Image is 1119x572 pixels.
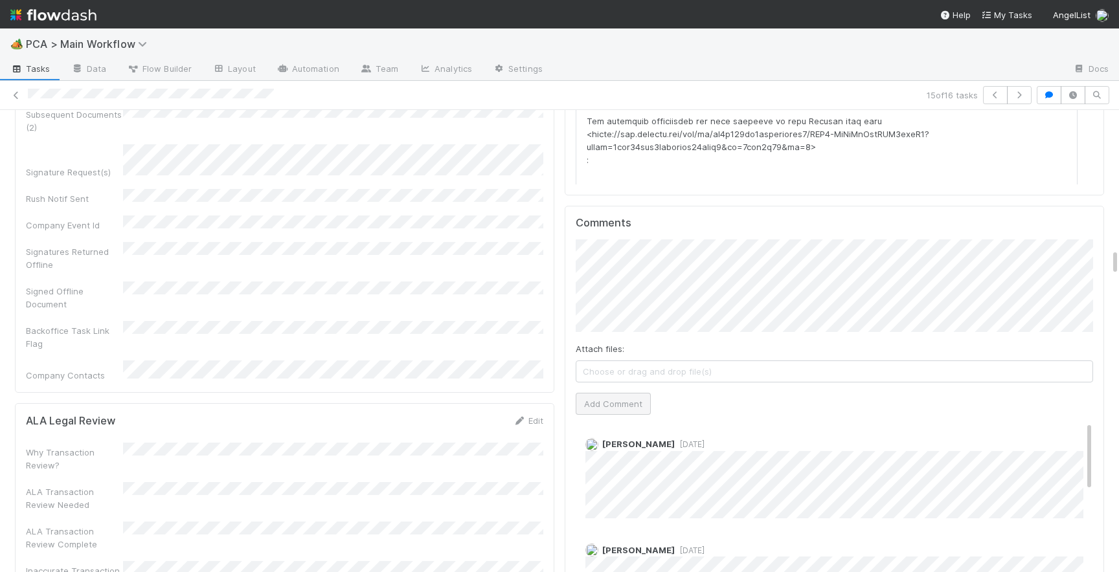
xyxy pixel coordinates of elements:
[127,62,192,75] span: Flow Builder
[1063,60,1119,80] a: Docs
[202,60,266,80] a: Layout
[26,525,123,551] div: ALA Transaction Review Complete
[26,485,123,511] div: ALA Transaction Review Needed
[482,60,553,80] a: Settings
[117,60,202,80] a: Flow Builder
[576,361,1092,382] span: Choose or drag and drop file(s)
[576,342,624,355] label: Attach files:
[26,285,123,311] div: Signed Offline Document
[409,60,482,80] a: Analytics
[981,8,1032,21] a: My Tasks
[940,8,971,21] div: Help
[10,38,23,49] span: 🏕️
[576,393,651,415] button: Add Comment
[585,544,598,556] img: avatar_dd78c015-5c19-403d-b5d7-976f9c2ba6b3.png
[10,4,96,26] img: logo-inverted-e16ddd16eac7371096b0.svg
[1096,9,1109,22] img: avatar_ba0ef937-97b0-4cb1-a734-c46f876909ef.png
[26,446,123,472] div: Why Transaction Review?
[26,415,115,428] h5: ALA Legal Review
[61,60,117,80] a: Data
[602,545,675,555] span: [PERSON_NAME]
[927,89,978,102] span: 15 of 16 tasks
[26,369,123,382] div: Company Contacts
[26,108,123,134] div: Subsequent Documents (2)
[602,439,675,449] span: [PERSON_NAME]
[350,60,409,80] a: Team
[26,38,153,50] span: PCA > Main Workflow
[26,192,123,205] div: Rush Notif Sent
[576,217,1093,230] h5: Comments
[981,10,1032,20] span: My Tasks
[585,438,598,451] img: avatar_487f705b-1efa-4920-8de6-14528bcda38c.png
[26,324,123,350] div: Backoffice Task Link Flag
[26,219,123,232] div: Company Event Id
[513,415,543,426] a: Edit
[266,60,350,80] a: Automation
[675,545,705,555] span: [DATE]
[1053,10,1091,20] span: AngelList
[10,62,51,75] span: Tasks
[26,245,123,271] div: Signatures Returned Offline
[675,439,705,449] span: [DATE]
[26,166,123,179] div: Signature Request(s)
